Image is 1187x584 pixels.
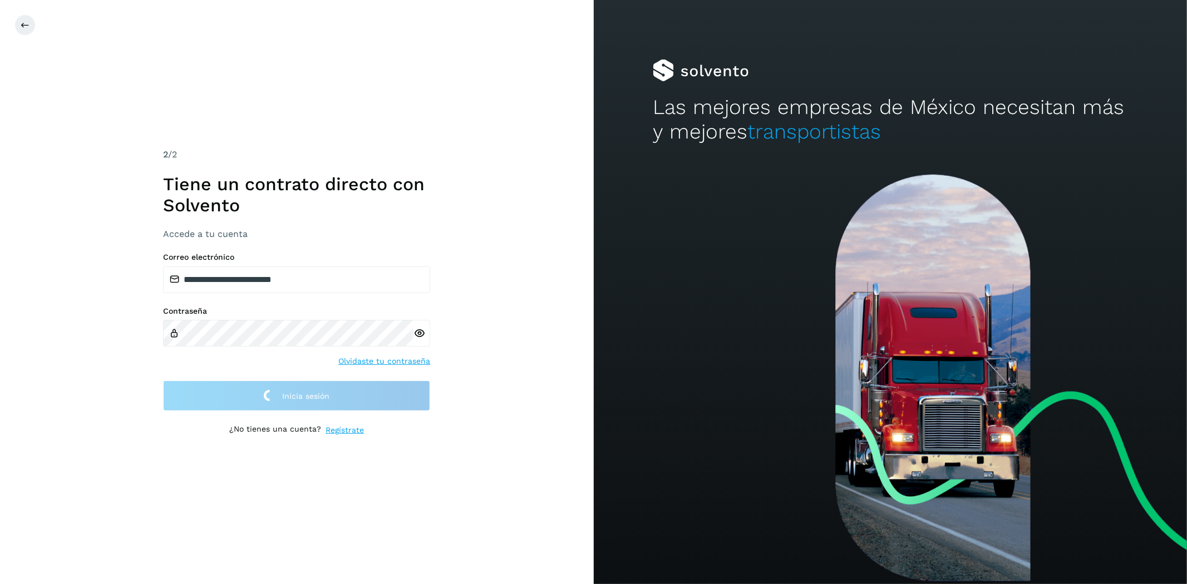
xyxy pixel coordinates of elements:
span: 2 [163,149,168,160]
span: Inicia sesión [282,392,329,400]
a: Regístrate [326,424,364,436]
a: Olvidaste tu contraseña [338,355,430,367]
label: Correo electrónico [163,253,430,262]
button: Inicia sesión [163,380,430,411]
h3: Accede a tu cuenta [163,229,430,239]
label: Contraseña [163,306,430,316]
div: /2 [163,148,430,161]
h1: Tiene un contrato directo con Solvento [163,174,430,216]
p: ¿No tienes una cuenta? [229,424,321,436]
span: transportistas [747,120,881,143]
h2: Las mejores empresas de México necesitan más y mejores [653,95,1127,145]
